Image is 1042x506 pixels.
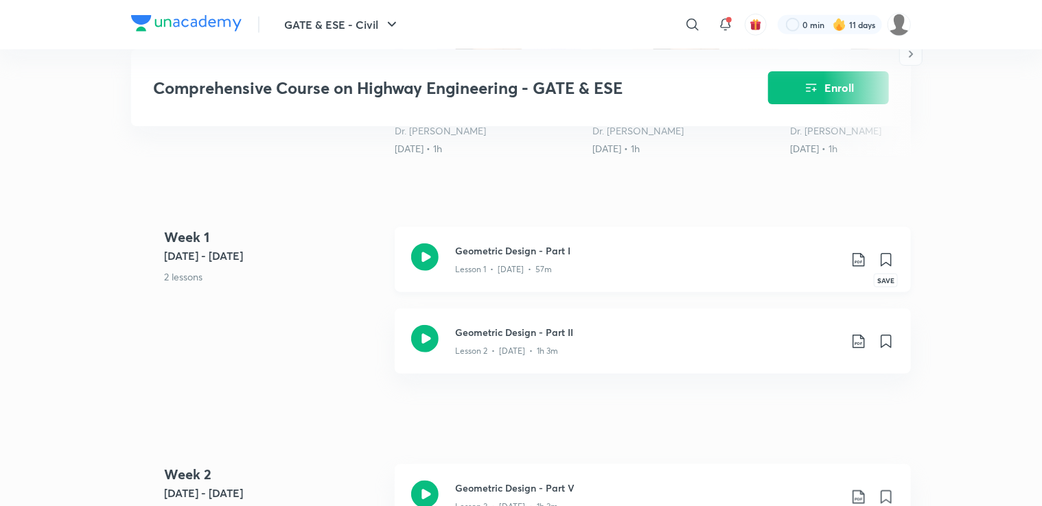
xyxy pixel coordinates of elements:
[395,124,581,138] div: Dr. Jaspal Singh
[874,274,898,287] span: Save
[153,78,691,98] h3: Comprehensive Course on Highway Engineering - GATE & ESE
[276,11,408,38] button: GATE & ESE - Civil
[395,124,486,137] a: Dr. [PERSON_NAME]
[592,124,684,137] a: Dr. [PERSON_NAME]
[750,19,762,31] img: avatar
[164,464,384,485] h4: Week 2
[455,263,552,276] p: Lesson 1 • [DATE] • 57m
[790,124,977,138] div: Dr. Jaspal Singh
[790,124,881,137] a: Dr. [PERSON_NAME]
[131,15,242,35] a: Company Logo
[833,18,846,32] img: streak
[395,142,581,156] div: 11th Apr • 1h
[592,124,779,138] div: Dr. Jaspal Singh
[592,142,779,156] div: 12th Apr • 1h
[455,481,840,495] h3: Geometric Design - Part V
[745,14,767,36] button: avatar
[164,227,384,248] h4: Week 1
[164,248,384,264] h5: [DATE] - [DATE]
[888,13,911,36] img: Anjali kumari
[395,227,911,309] a: Geometric Design - Part ILesson 1 • [DATE] • 57mSave
[768,71,889,104] button: Enroll
[455,325,840,339] h3: Geometric Design - Part II
[455,345,558,357] p: Lesson 2 • [DATE] • 1h 3m
[164,269,384,284] p: 2 lessons
[455,243,840,258] h3: Geometric Design - Part I
[164,485,384,501] h5: [DATE] - [DATE]
[131,15,242,32] img: Company Logo
[790,142,977,156] div: 13th Apr • 1h
[395,309,911,390] a: Geometric Design - Part IILesson 2 • [DATE] • 1h 3m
